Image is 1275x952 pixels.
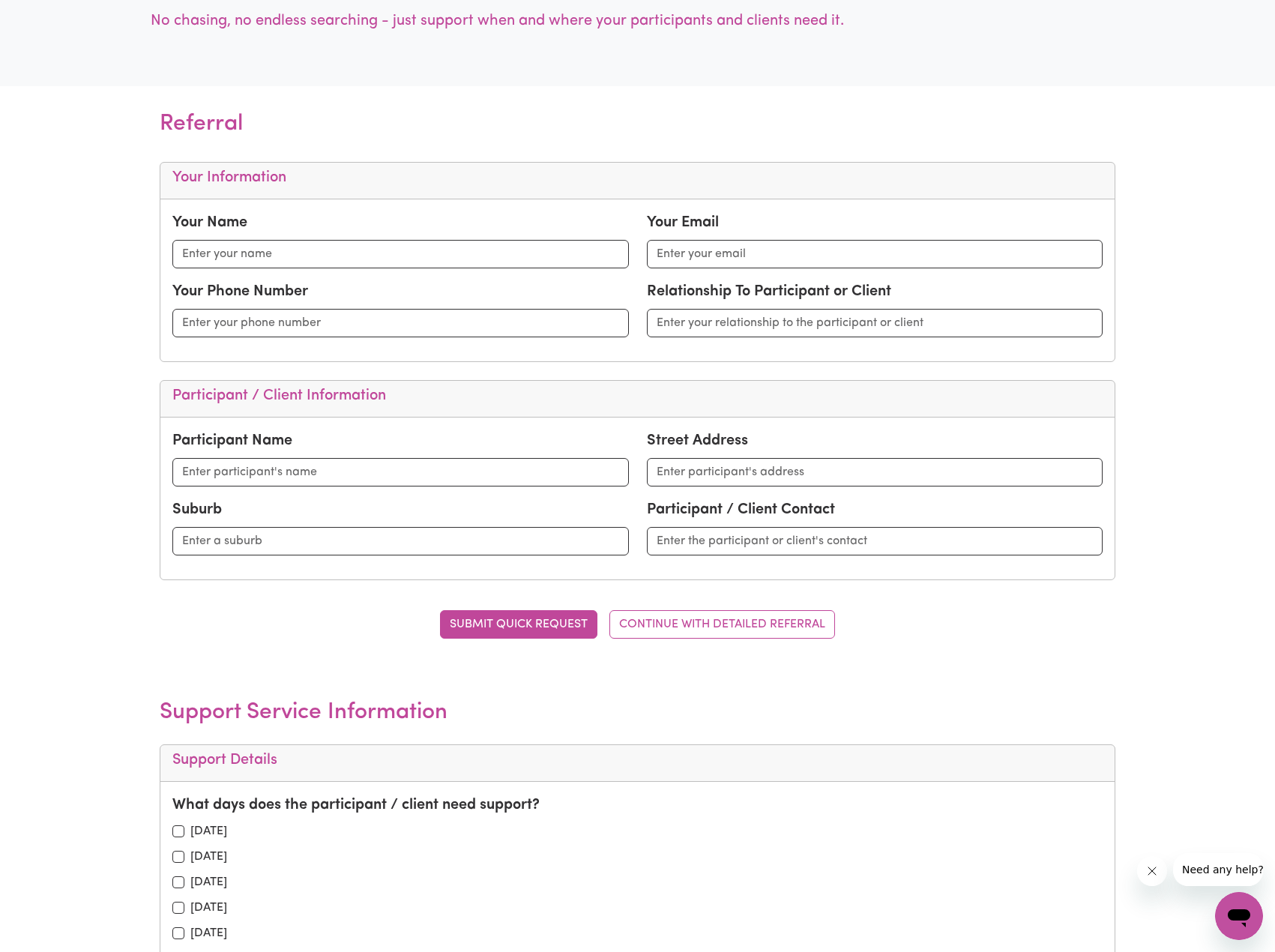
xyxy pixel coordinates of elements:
label: [DATE] [190,899,227,917]
button: SUBMIT QUICK REQUEST [440,610,597,639]
input: Enter the participant or client's contact [647,527,1103,555]
label: Participant Name [172,430,292,452]
h5: Support Details [172,751,1103,769]
label: Your Email [647,211,719,234]
label: [DATE] [190,924,227,942]
input: Enter participant's address [647,458,1103,486]
h5: Participant / Client Information [172,387,1103,405]
input: Enter your phone number [172,309,629,337]
label: Your Name [172,211,247,234]
input: Enter a suburb [172,527,629,555]
h3: Support Service Information [160,681,1116,744]
iframe: Close message [1137,856,1167,886]
label: [DATE] [190,822,227,840]
h3: Referral [160,86,1116,162]
label: [DATE] [190,873,227,891]
input: Enter your relationship to the participant or client [647,309,1103,337]
label: Your Phone Number [172,280,308,303]
button: CONTINUE WITH DETAILED REFERRAL [609,610,835,639]
p: No chasing, no endless searching - just support when and where your participants and clients need... [151,10,1125,32]
input: Enter your name [172,240,629,268]
h5: Your Information [172,169,1103,187]
label: Participant / Client Contact [647,498,835,521]
label: What days does the participant / client need support? [172,794,540,816]
label: Relationship To Participant or Client [647,280,891,303]
iframe: Message from company [1173,853,1263,886]
label: Suburb [172,498,222,521]
span: Need any help? [9,10,91,22]
iframe: Button to launch messaging window [1215,892,1263,940]
input: Enter your email [647,240,1103,268]
input: Enter participant's name [172,458,629,486]
label: [DATE] [190,848,227,866]
label: Street Address [647,430,748,452]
